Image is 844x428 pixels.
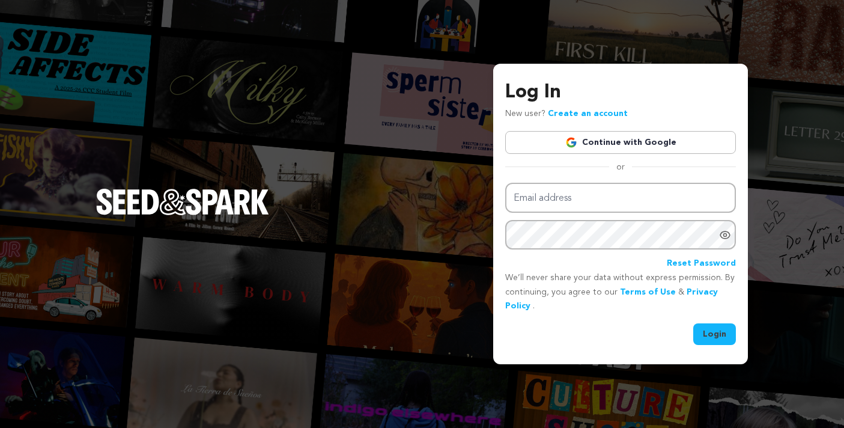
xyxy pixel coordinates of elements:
img: Google logo [565,136,577,148]
p: We’ll never share your data without express permission. By continuing, you agree to our & . [505,271,736,314]
img: Seed&Spark Logo [96,189,269,215]
button: Login [693,323,736,345]
a: Seed&Spark Homepage [96,189,269,239]
input: Email address [505,183,736,213]
a: Create an account [548,109,628,118]
span: or [609,161,632,173]
h3: Log In [505,78,736,107]
a: Continue with Google [505,131,736,154]
a: Terms of Use [620,288,676,296]
a: Show password as plain text. Warning: this will display your password on the screen. [719,229,731,241]
a: Reset Password [667,257,736,271]
p: New user? [505,107,628,121]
